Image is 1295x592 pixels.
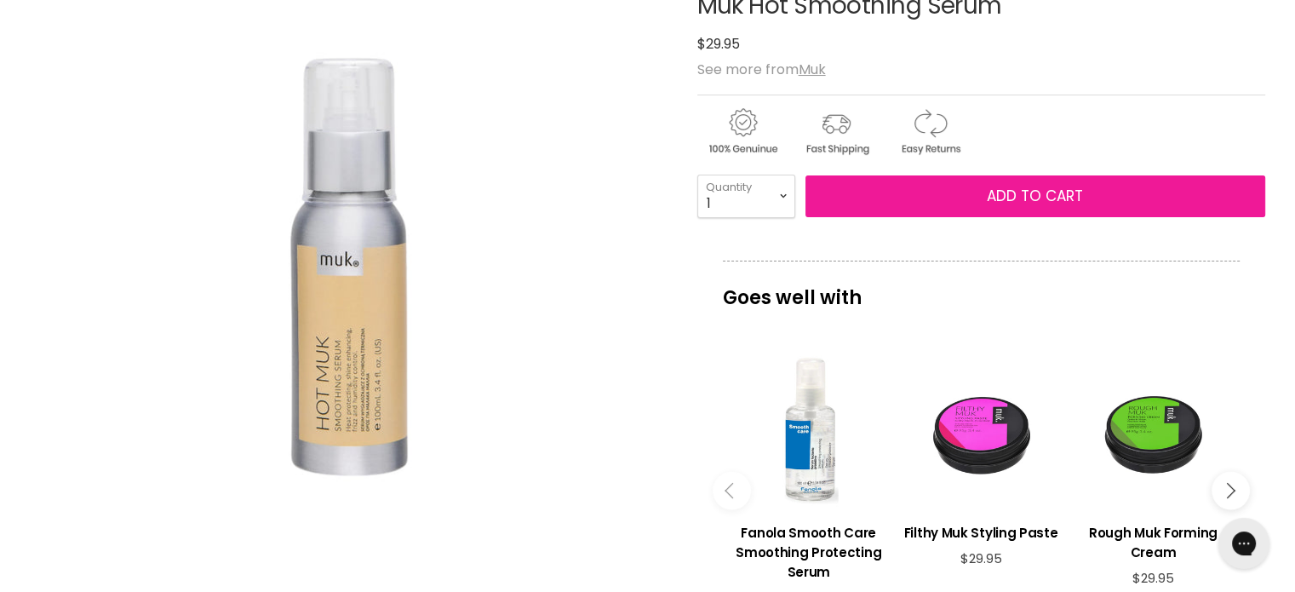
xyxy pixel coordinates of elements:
img: genuine.gif [697,106,788,158]
a: View product:Fanola Smooth Care Smoothing Protecting Serum [731,510,886,590]
h3: Fanola Smooth Care Smoothing Protecting Serum [731,523,886,582]
span: Add to cart [987,186,1083,206]
select: Quantity [697,175,795,217]
button: Add to cart [805,175,1265,218]
iframe: Gorgias live chat messenger [1210,512,1278,575]
a: Muk [799,60,826,79]
h3: Rough Muk Forming Cream [1075,523,1230,562]
img: returns.gif [885,106,975,158]
span: $29.95 [960,549,1001,567]
h3: Filthy Muk Styling Paste [903,523,1058,543]
span: See more from [697,60,826,79]
span: $29.95 [697,34,740,54]
p: Goes well with [723,261,1240,317]
img: shipping.gif [791,106,881,158]
a: View product:Rough Muk Forming Cream [1075,510,1230,571]
span: $29.95 [1132,569,1174,587]
a: View product:Filthy Muk Styling Paste [903,510,1058,551]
